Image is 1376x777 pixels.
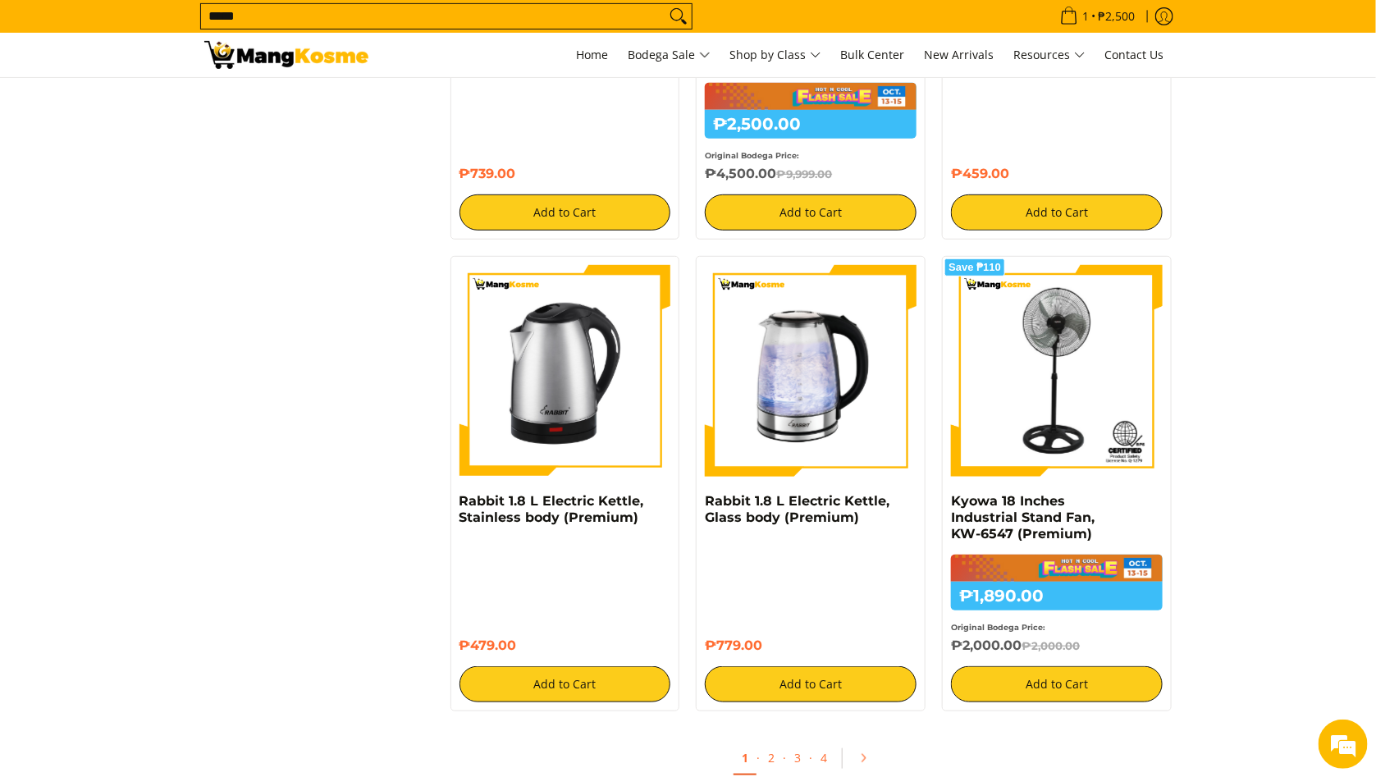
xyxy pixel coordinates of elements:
[577,47,609,62] span: Home
[1055,7,1141,25] span: •
[951,166,1163,182] h6: ₱459.00
[705,110,917,139] h6: ₱2,500.00
[665,4,692,29] button: Search
[1006,33,1094,77] a: Resources
[722,33,830,77] a: Shop by Class
[776,167,832,181] del: ₱9,999.00
[833,33,913,77] a: Bulk Center
[917,33,1003,77] a: New Arrivals
[783,750,786,766] span: ·
[705,265,917,477] img: Rabbit 1.8 L Electric Kettle, Glass body (Premium)
[459,194,671,231] button: Add to Cart
[734,742,757,775] a: 1
[1105,47,1164,62] span: Contact Us
[459,493,644,525] a: Rabbit 1.8 L Electric Kettle, Stainless body (Premium)
[760,742,783,774] a: 2
[705,638,917,654] h6: ₱779.00
[459,638,671,654] h6: ₱479.00
[786,742,809,774] a: 3
[1096,11,1138,22] span: ₱2,500
[1097,33,1173,77] a: Contact Us
[1014,45,1086,66] span: Resources
[951,493,1095,542] a: Kyowa 18 Inches Industrial Stand Fan, KW-6547 (Premium)
[1081,11,1092,22] span: 1
[730,45,821,66] span: Shop by Class
[949,263,1001,272] span: Save ₱110
[705,151,799,160] small: Original Bodega Price:
[629,45,711,66] span: Bodega Sale
[812,742,835,774] a: 4
[951,638,1163,654] h6: ₱2,000.00
[385,33,1173,77] nav: Main Menu
[809,750,812,766] span: ·
[951,666,1163,702] button: Add to Cart
[85,92,276,113] div: Chat with us now
[459,265,671,477] img: Rabbit 1.8 L Electric Kettle, Stainless body (Premium)
[951,194,1163,231] button: Add to Cart
[925,47,994,62] span: New Arrivals
[757,750,760,766] span: ·
[459,666,671,702] button: Add to Cart
[204,41,368,69] img: Small Appliances l Mang Kosme: Home Appliances Warehouse Sale
[8,448,313,505] textarea: Type your message and hit 'Enter'
[951,623,1045,632] small: Original Bodega Price:
[705,166,917,182] h6: ₱4,500.00
[269,8,309,48] div: Minimize live chat window
[569,33,617,77] a: Home
[1022,639,1080,652] del: ₱2,000.00
[620,33,719,77] a: Bodega Sale
[951,265,1163,477] img: Kyowa 18 Inches Industrial Stand Fan, KW-6547 (Premium)
[705,666,917,702] button: Add to Cart
[951,582,1163,610] h6: ₱1,890.00
[459,166,671,182] h6: ₱739.00
[841,47,905,62] span: Bulk Center
[705,493,889,525] a: Rabbit 1.8 L Electric Kettle, Glass body (Premium)
[705,194,917,231] button: Add to Cart
[95,207,226,373] span: We're online!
